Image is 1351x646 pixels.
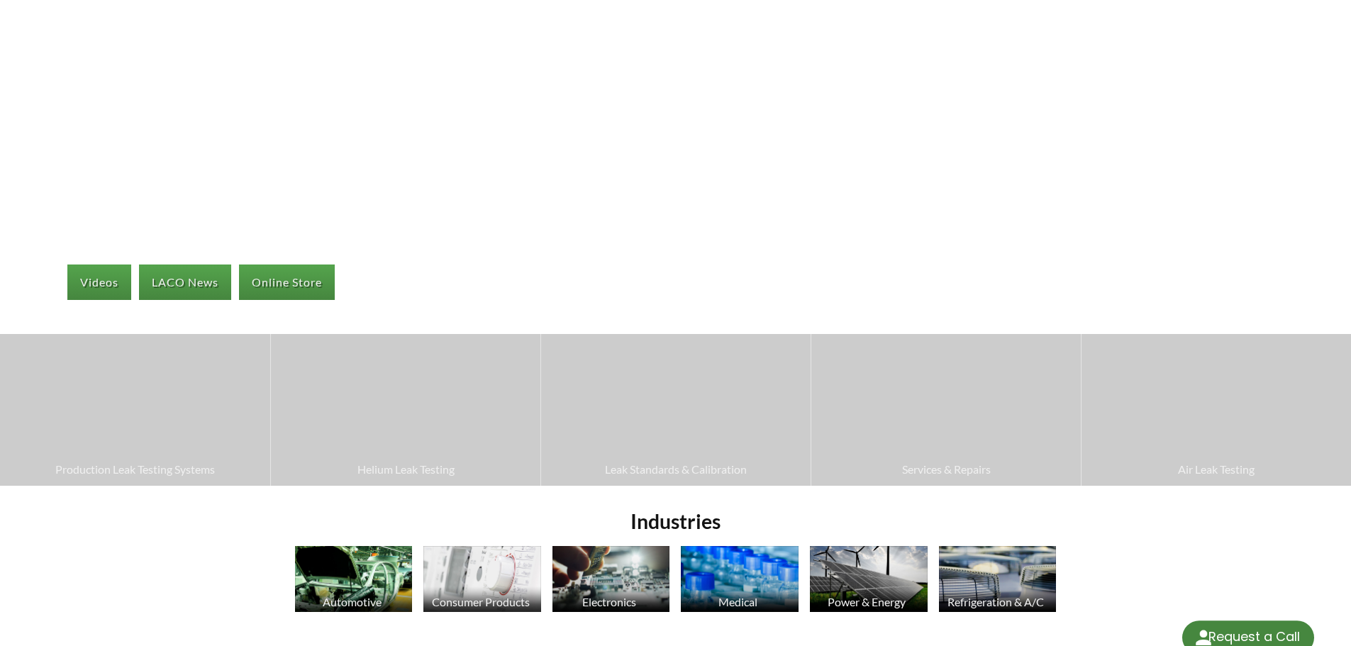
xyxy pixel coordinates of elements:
[271,334,540,485] a: Helium Leak Testing
[139,264,231,300] a: LACO News
[295,546,413,616] a: Automotive Automotive Industry image
[550,595,669,608] div: Electronics
[548,460,804,479] span: Leak Standards & Calibration
[67,264,131,300] a: Videos
[239,264,335,300] a: Online Store
[1082,334,1351,485] a: Air Leak Testing
[293,595,411,608] div: Automotive
[7,460,263,479] span: Production Leak Testing Systems
[811,334,1081,485] a: Services & Repairs
[818,460,1074,479] span: Services & Repairs
[808,595,926,608] div: Power & Energy
[679,595,797,608] div: Medical
[295,546,413,612] img: Automotive Industry image
[541,334,811,485] a: Leak Standards & Calibration
[810,546,928,616] a: Power & Energy Solar Panels image
[421,595,540,608] div: Consumer Products
[1089,460,1344,479] span: Air Leak Testing
[937,595,1055,608] div: Refrigeration & A/C
[810,546,928,612] img: Solar Panels image
[552,546,670,616] a: Electronics Electronics image
[939,546,1057,612] img: HVAC Products image
[278,460,533,479] span: Helium Leak Testing
[289,508,1062,535] h2: Industries
[423,546,541,616] a: Consumer Products Consumer Products image
[681,546,799,612] img: Medicine Bottle image
[681,546,799,616] a: Medical Medicine Bottle image
[423,546,541,612] img: Consumer Products image
[939,546,1057,616] a: Refrigeration & A/C HVAC Products image
[552,546,670,612] img: Electronics image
